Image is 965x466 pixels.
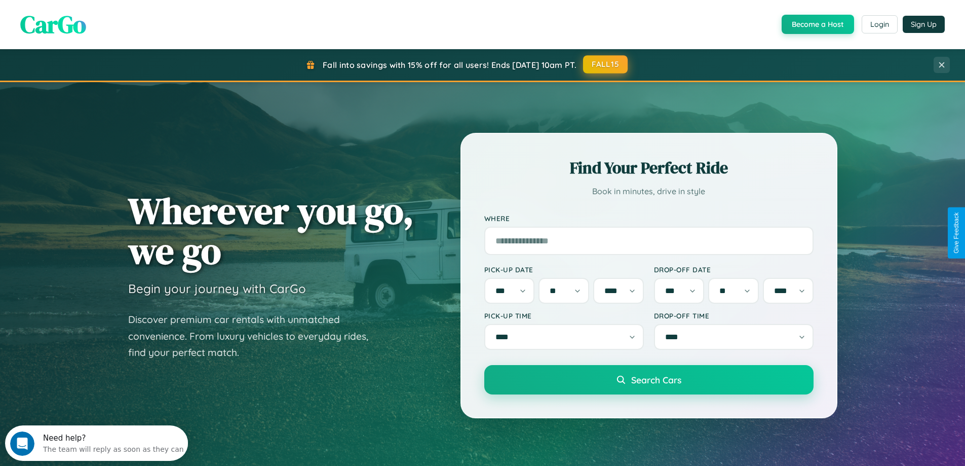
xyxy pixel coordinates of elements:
[631,374,681,385] span: Search Cars
[583,55,628,74] button: FALL15
[128,281,306,296] h3: Begin your journey with CarGo
[4,4,188,32] div: Open Intercom Messenger
[903,16,945,33] button: Sign Up
[782,15,854,34] button: Become a Host
[654,311,814,320] label: Drop-off Time
[484,157,814,179] h2: Find Your Perfect Ride
[953,212,960,254] div: Give Feedback
[20,8,86,41] span: CarGo
[128,311,381,361] p: Discover premium car rentals with unmatched convenience. From luxury vehicles to everyday rides, ...
[484,265,644,274] label: Pick-up Date
[484,311,644,320] label: Pick-up Time
[654,265,814,274] label: Drop-off Date
[10,432,34,456] iframe: Intercom live chat
[128,191,414,271] h1: Wherever you go, we go
[484,184,814,199] p: Book in minutes, drive in style
[862,15,898,33] button: Login
[5,425,188,461] iframe: Intercom live chat discovery launcher
[38,9,179,17] div: Need help?
[38,17,179,27] div: The team will reply as soon as they can
[323,60,576,70] span: Fall into savings with 15% off for all users! Ends [DATE] 10am PT.
[484,214,814,223] label: Where
[484,365,814,395] button: Search Cars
